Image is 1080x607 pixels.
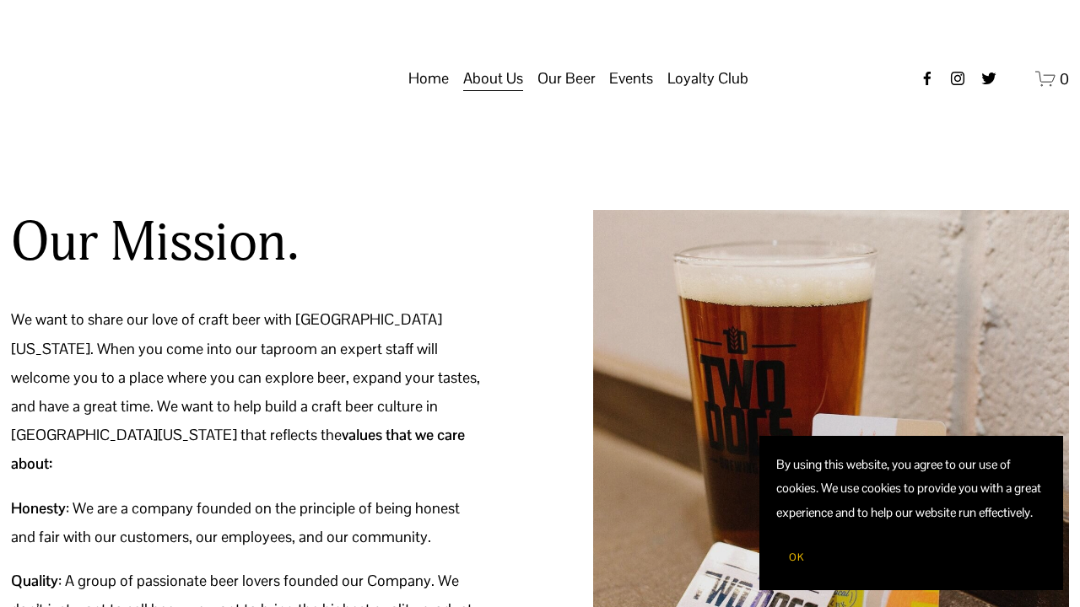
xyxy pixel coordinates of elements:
p: : We are a company founded on the principle of being honest and fair with our customers, our empl... [11,494,487,551]
a: folder dropdown [609,62,653,94]
section: Cookie banner [759,436,1063,590]
a: 0 items in cart [1035,68,1070,89]
a: Home [408,62,449,94]
p: By using this website, you agree to our use of cookies. We use cookies to provide you with a grea... [776,453,1046,524]
a: folder dropdown [463,62,523,94]
a: twitter-unauth [980,70,997,87]
p: We want to share our love of craft beer with [GEOGRAPHIC_DATA][US_STATE]. When you come into our ... [11,305,487,478]
a: folder dropdown [667,62,748,94]
span: Loyalty Club [667,64,748,93]
h2: Our Mission. [11,210,300,276]
a: instagram-unauth [949,70,966,87]
span: About Us [463,64,523,93]
a: folder dropdown [537,62,596,94]
button: OK [776,541,817,573]
strong: Honesty [11,498,66,518]
img: Two Docs Brewing Co. [11,28,200,130]
span: Our Beer [537,64,596,93]
span: Events [609,64,653,93]
span: OK [789,551,804,564]
span: 0 [1060,69,1069,89]
strong: Quality [11,571,58,590]
a: Facebook [919,70,936,87]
